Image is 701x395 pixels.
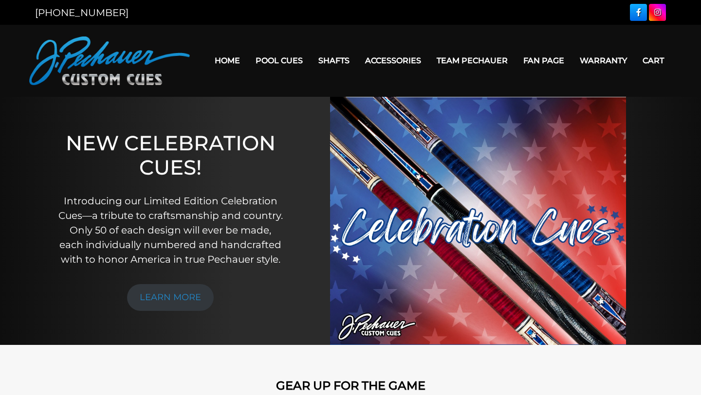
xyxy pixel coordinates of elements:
[57,194,283,267] p: Introducing our Limited Edition Celebration Cues—a tribute to craftsmanship and country. Only 50 ...
[29,36,190,85] img: Pechauer Custom Cues
[635,48,672,73] a: Cart
[35,7,129,18] a: [PHONE_NUMBER]
[248,48,311,73] a: Pool Cues
[207,48,248,73] a: Home
[357,48,429,73] a: Accessories
[516,48,572,73] a: Fan Page
[276,378,425,393] strong: GEAR UP FOR THE GAME
[57,131,283,180] h1: NEW CELEBRATION CUES!
[572,48,635,73] a: Warranty
[429,48,516,73] a: Team Pechauer
[311,48,357,73] a: Shafts
[127,284,214,311] a: LEARN MORE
